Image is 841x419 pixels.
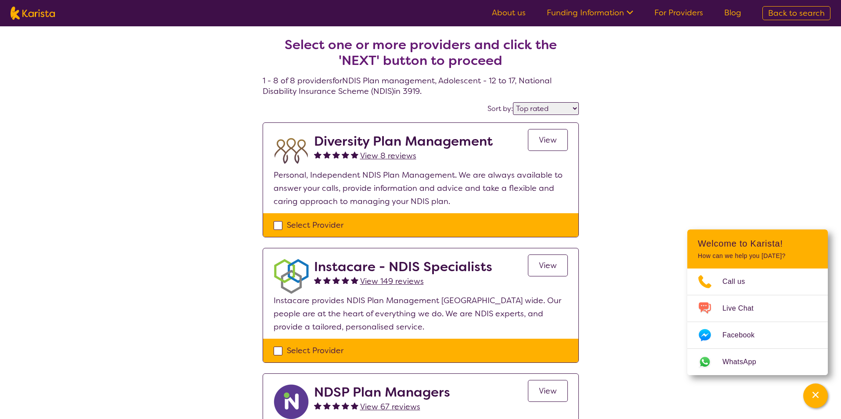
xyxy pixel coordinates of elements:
[722,302,764,315] span: Live Chat
[528,129,568,151] a: View
[768,8,825,18] span: Back to search
[492,7,526,18] a: About us
[314,384,450,400] h2: NDSP Plan Managers
[654,7,703,18] a: For Providers
[273,37,568,68] h2: Select one or more providers and click the 'NEXT' button to proceed
[314,402,321,409] img: fullstar
[323,402,331,409] img: fullstar
[314,259,492,275] h2: Instacare - NDIS Specialists
[722,329,765,342] span: Facebook
[351,402,358,409] img: fullstar
[360,401,420,412] span: View 67 reviews
[332,151,340,158] img: fullstar
[360,150,416,161] span: View 8 reviews
[11,7,55,20] img: Karista logo
[698,252,817,260] p: How can we help you [DATE]?
[323,151,331,158] img: fullstar
[360,276,424,286] span: View 149 reviews
[342,151,349,158] img: fullstar
[487,104,513,113] label: Sort by:
[528,380,568,402] a: View
[722,275,756,288] span: Call us
[762,6,830,20] a: Back to search
[323,276,331,284] img: fullstar
[724,7,741,18] a: Blog
[698,238,817,249] h2: Welcome to Karista!
[360,400,420,413] a: View 67 reviews
[539,386,557,396] span: View
[342,276,349,284] img: fullstar
[351,276,358,284] img: fullstar
[722,355,767,369] span: WhatsApp
[547,7,633,18] a: Funding Information
[351,151,358,158] img: fullstar
[332,402,340,409] img: fullstar
[342,402,349,409] img: fullstar
[803,383,828,408] button: Channel Menu
[263,16,579,97] h4: 1 - 8 of 8 providers for NDIS Plan management , Adolescent - 12 to 17 , National Disability Insur...
[274,133,309,168] img: duqvjtfkvnzb31ymex15.png
[314,276,321,284] img: fullstar
[274,294,568,333] p: Instacare provides NDIS Plan Management [GEOGRAPHIC_DATA] wide. Our people are at the heart of ev...
[274,259,309,294] img: obkhna0zu27zdd4ubuus.png
[539,135,557,145] span: View
[528,254,568,276] a: View
[687,269,828,375] ul: Choose channel
[332,276,340,284] img: fullstar
[687,349,828,375] a: Web link opens in a new tab.
[360,275,424,288] a: View 149 reviews
[360,149,416,162] a: View 8 reviews
[539,260,557,271] span: View
[314,133,493,149] h2: Diversity Plan Management
[687,229,828,375] div: Channel Menu
[274,168,568,208] p: Personal, Independent NDIS Plan Management. We are always available to answer your calls, provide...
[314,151,321,158] img: fullstar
